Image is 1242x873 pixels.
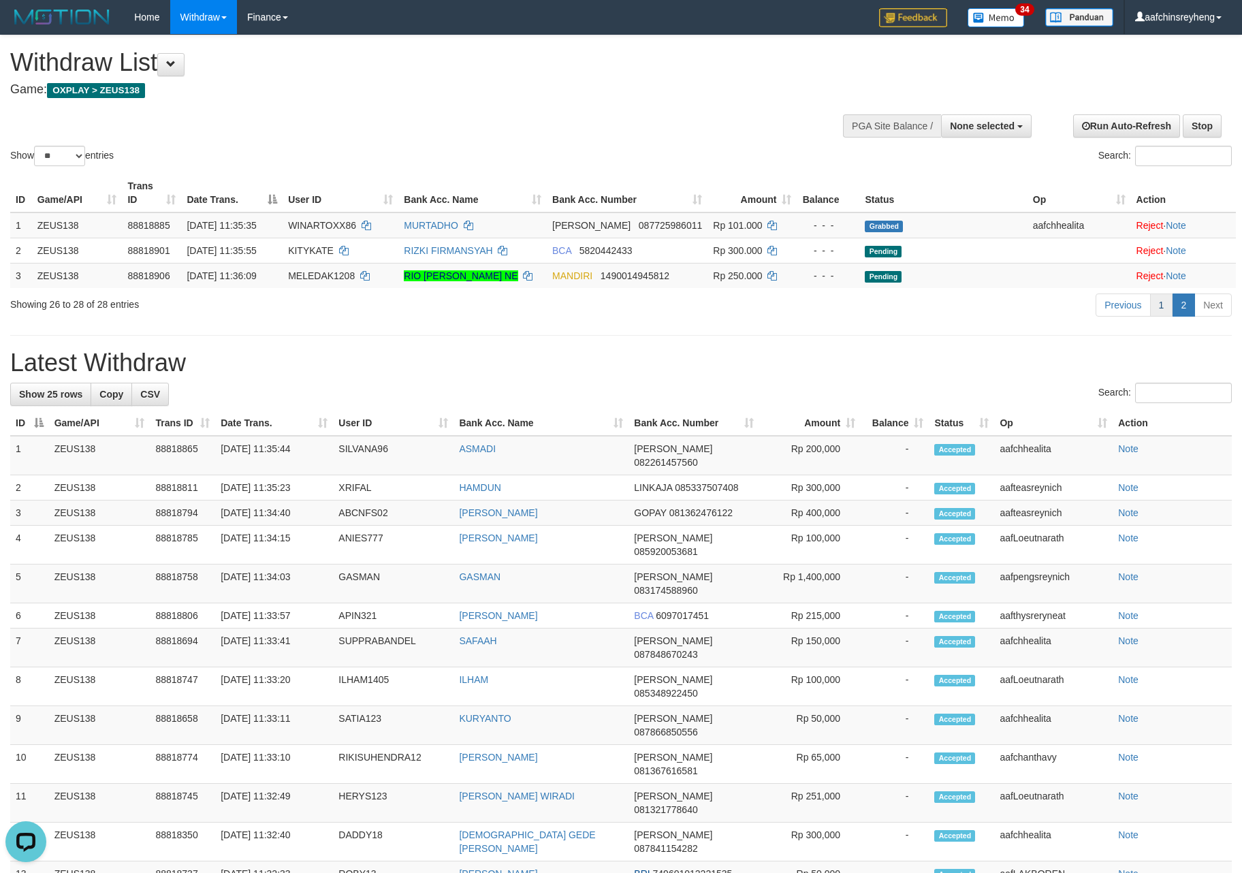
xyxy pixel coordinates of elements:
[5,5,46,46] button: Open LiveChat chat widget
[10,383,91,406] a: Show 25 rows
[333,603,453,629] td: APIN321
[459,791,575,801] a: [PERSON_NAME] WIRADI
[713,270,762,281] span: Rp 250.000
[215,603,333,629] td: [DATE] 11:33:57
[552,270,592,281] span: MANDIRI
[934,533,975,545] span: Accepted
[802,244,854,257] div: - - -
[459,752,537,763] a: [PERSON_NAME]
[459,533,537,543] a: [PERSON_NAME]
[634,443,712,454] span: [PERSON_NAME]
[215,784,333,823] td: [DATE] 11:32:49
[288,270,355,281] span: MELEDAK1208
[759,706,861,745] td: Rp 50,000
[634,610,653,621] span: BCA
[861,526,929,565] td: -
[49,411,150,436] th: Game/API: activate to sort column ascending
[150,411,215,436] th: Trans ID: activate to sort column ascending
[861,475,929,501] td: -
[934,483,975,494] span: Accepted
[634,752,712,763] span: [PERSON_NAME]
[150,784,215,823] td: 88818745
[1118,533,1138,543] a: Note
[861,784,929,823] td: -
[150,565,215,603] td: 88818758
[127,220,170,231] span: 88818885
[10,629,49,667] td: 7
[10,238,32,263] td: 2
[49,823,150,861] td: ZEUS138
[215,565,333,603] td: [DATE] 11:34:03
[1166,245,1186,256] a: Note
[934,714,975,725] span: Accepted
[459,674,488,685] a: ILHAM
[634,843,697,854] span: Copy 087841154282 to clipboard
[1136,220,1164,231] a: Reject
[1028,174,1131,212] th: Op: activate to sort column ascending
[10,565,49,603] td: 5
[181,174,283,212] th: Date Trans.: activate to sort column descending
[552,245,571,256] span: BCA
[459,610,537,621] a: [PERSON_NAME]
[215,745,333,784] td: [DATE] 11:33:10
[49,667,150,706] td: ZEUS138
[459,713,511,724] a: KURYANTO
[861,565,929,603] td: -
[10,292,507,311] div: Showing 26 to 28 of 28 entries
[759,501,861,526] td: Rp 400,000
[49,629,150,667] td: ZEUS138
[994,706,1113,745] td: aafchhealita
[675,482,738,493] span: Copy 085337507408 to clipboard
[865,221,903,232] span: Grabbed
[333,436,453,475] td: SILVANA96
[1131,212,1236,238] td: ·
[713,245,762,256] span: Rp 300.000
[49,784,150,823] td: ZEUS138
[865,246,902,257] span: Pending
[994,436,1113,475] td: aafchhealita
[10,146,114,166] label: Show entries
[1028,212,1131,238] td: aafchhealita
[131,383,169,406] a: CSV
[934,675,975,686] span: Accepted
[994,526,1113,565] td: aafLoeutnarath
[879,8,947,27] img: Feedback.jpg
[759,629,861,667] td: Rp 150,000
[187,245,256,256] span: [DATE] 11:35:55
[1135,146,1232,166] input: Search:
[861,501,929,526] td: -
[759,603,861,629] td: Rp 215,000
[994,501,1113,526] td: aafteasreynich
[122,174,181,212] th: Trans ID: activate to sort column ascending
[10,212,32,238] td: 1
[1118,571,1138,582] a: Note
[843,114,941,138] div: PGA Site Balance /
[1118,791,1138,801] a: Note
[398,174,547,212] th: Bank Acc. Name: activate to sort column ascending
[10,263,32,288] td: 3
[1096,293,1150,317] a: Previous
[333,667,453,706] td: ILHAM1405
[1118,610,1138,621] a: Note
[333,475,453,501] td: XRIFAL
[968,8,1025,27] img: Button%20Memo.svg
[759,526,861,565] td: Rp 100,000
[187,270,256,281] span: [DATE] 11:36:09
[579,245,633,256] span: Copy 5820442433 to clipboard
[861,706,929,745] td: -
[150,603,215,629] td: 88818806
[861,745,929,784] td: -
[404,245,492,256] a: RIZKI FIRMANSYAH
[49,526,150,565] td: ZEUS138
[634,482,672,493] span: LINKAJA
[1150,293,1173,317] a: 1
[759,565,861,603] td: Rp 1,400,000
[634,674,712,685] span: [PERSON_NAME]
[1098,383,1232,403] label: Search:
[994,745,1113,784] td: aafchanthavy
[150,745,215,784] td: 88818774
[1183,114,1222,138] a: Stop
[459,571,500,582] a: GASMAN
[1118,752,1138,763] a: Note
[91,383,132,406] a: Copy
